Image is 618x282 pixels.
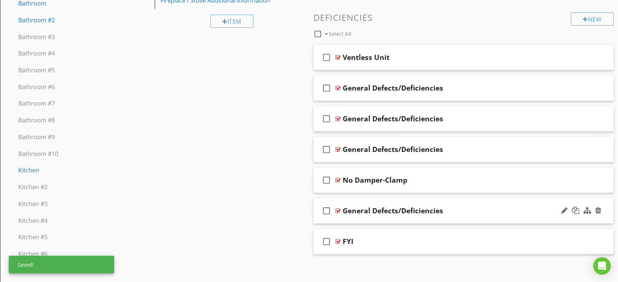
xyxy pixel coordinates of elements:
div: Kitchen #5 [18,233,120,241]
i: check_box_outline_blank [321,141,332,158]
div: Bathroom #6 [18,83,120,91]
div: Kitchen [18,166,120,175]
i: check_box_outline_blank [321,49,332,66]
span: Select All [329,30,351,37]
div: Bathroom #5 [18,66,120,75]
div: No Damper-Clamp [343,176,407,184]
div: Bathroom #7 [18,99,120,108]
h3: Deficiencies [313,12,614,22]
div: General Defects/Deficiencies [343,84,443,92]
div: FYI [343,237,353,246]
div: Bathroom #2 [18,16,120,24]
div: Saved! [9,256,114,273]
div: Bathroom #10 [18,149,120,158]
div: Bathroom #3 [18,33,120,41]
div: General Defects/Deficiencies [343,145,443,154]
div: Ventless Unit [343,53,389,62]
div: Kitchen #6 [18,249,120,258]
i: check_box_outline_blank [321,233,332,250]
div: Bathroom #9 [18,133,120,141]
i: check_box_outline_blank [321,110,332,127]
div: General Defects/Deficiencies [343,114,443,123]
div: Bathroom #4 [18,49,120,58]
div: Open Intercom Messenger [593,257,611,275]
i: check_box_outline_blank [321,171,332,189]
div: Item [210,15,253,28]
i: check_box_outline_blank [321,79,332,97]
i: check_box_outline_blank [321,202,332,220]
div: Kitchen #2 [18,183,120,191]
div: Kitchen #3 [18,199,120,208]
div: General Defects/Deficiencies [343,206,443,215]
div: Kitchen #4 [18,216,120,225]
div: New [571,12,614,26]
div: Bathroom #8 [18,116,120,125]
